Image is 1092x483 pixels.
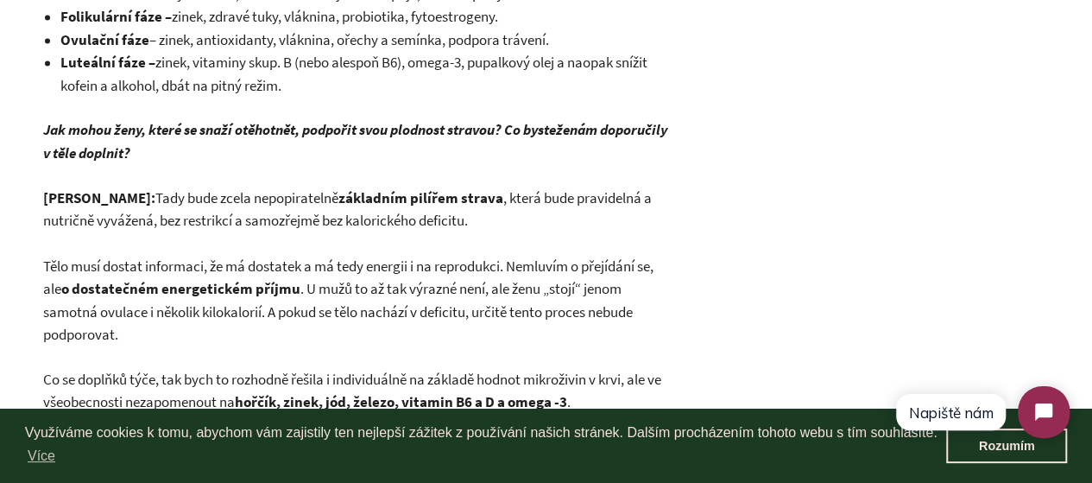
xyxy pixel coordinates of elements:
b: hořčík, zinek, jód, železo, vitamin B6 a D a omega -3 [235,391,567,410]
li: zinek, zdravé tuky, vláknina, probiotika, fytoestrogeny. [60,5,671,29]
li: – zinek, antioxidanty, vláknina, ořechy a semínka, podpora trávení. [60,29,671,52]
b: Folikulární fáze – [60,7,172,26]
i: ženám doporučily v těle doplnit? [43,120,667,162]
span: . U mužů to až tak výrazné není, ale ženu „stojí“ jenom samotná ovulace i několik kilokalorií. A ... [43,278,633,343]
span: Tady bude zcela nepopiratelně [155,188,338,207]
li: zinek, vitaminy skup. B (nebo alespoň B6), omega-3, pupalkový olej a naopak snížit kofein a alkoh... [60,51,671,97]
b: Luteální fáze – [60,53,155,72]
span: Využíváme cookies k tomu, abychom vám zajistily ten nejlepší zážitek z používání našich stránek. ... [25,423,946,469]
span: . [567,391,571,410]
span: Co se doplňků týče, tak bych to rozhodně řešila i individuálně na základě hodnot mikroživin v krv... [43,369,661,411]
b: Ovulační fáze [60,30,149,49]
b: o dostatečném energetickém příjmu [61,278,300,297]
i: Jak mohou ženy, které se snaží otěhotnět, podpořit svou plodnost stravou? Co byste [43,120,556,139]
a: learn more about cookies [25,443,58,469]
span: Tělo musí dostat informaci, že má dostatek a má tedy energii i na reprodukci. Nemluvím o přejídán... [43,256,653,298]
b: [PERSON_NAME]: [43,188,155,207]
b: základním pilířem strava [338,188,503,207]
iframe: Tidio Chat [880,372,1084,453]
